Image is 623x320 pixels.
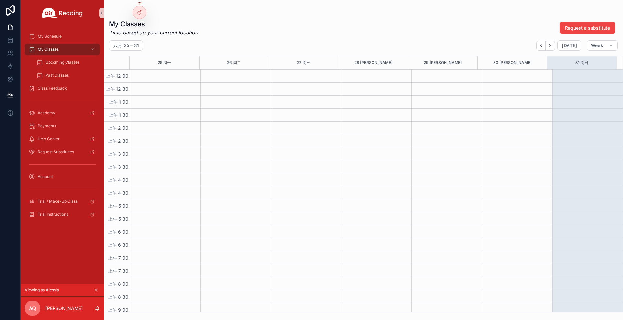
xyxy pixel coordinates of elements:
[104,73,130,79] span: 上午 12:00
[354,56,392,69] button: 28 [PERSON_NAME]
[32,57,100,68] a: Upcoming Classes
[106,216,130,222] span: 上午 5:30
[25,288,59,293] span: Viewing as Alessia
[38,199,78,204] span: Trial / Make-Up Class
[25,120,100,132] a: Payments
[25,107,100,119] a: Academy
[107,112,130,118] span: 上午 1:30
[38,174,53,179] span: Account
[591,43,603,48] span: Week
[106,125,130,131] span: 上午 2:00
[25,171,100,183] a: Account
[106,268,130,274] span: 上午 7:30
[106,242,130,248] span: 上午 6:30
[38,34,62,39] span: My Schedule
[565,25,610,31] span: Request a substitute
[106,255,130,261] span: 上午 7:00
[106,307,130,313] span: 上午 9:00
[25,209,100,220] a: Trial Instructions
[25,31,100,42] a: My Schedule
[106,294,130,300] span: 上午 8:30
[106,177,130,183] span: 上午 4:00
[32,70,100,81] a: Past Classes
[557,40,581,51] button: [DATE]
[38,110,55,116] span: Academy
[38,86,67,91] span: Class Feedback
[45,305,83,312] p: [PERSON_NAME]
[424,56,462,69] button: 29 [PERSON_NAME]
[25,44,100,55] a: My Classes
[113,42,139,49] h2: 八月 25 – 31
[562,43,577,48] span: [DATE]
[106,229,130,235] span: 上午 6:00
[546,41,555,51] button: Next
[575,56,588,69] button: 31 周日
[21,26,104,229] div: scrollable content
[106,138,130,144] span: 上午 2:30
[42,8,83,18] img: App logo
[25,146,100,158] a: Request Substitutes
[107,99,130,105] span: 上午 1:00
[45,60,79,65] span: Upcoming Classes
[45,73,69,78] span: Past Classes
[38,136,60,142] span: Help Center
[38,123,56,129] span: Payments
[587,40,618,51] button: Week
[106,203,130,209] span: 上午 5:00
[106,164,130,170] span: 上午 3:30
[106,151,130,157] span: 上午 3:00
[29,304,36,312] span: AQ
[297,56,310,69] button: 27 周三
[38,47,59,52] span: My Classes
[158,56,171,69] button: 25 周一
[227,56,241,69] button: 26 周二
[493,56,531,69] button: 30 [PERSON_NAME]
[104,86,130,92] span: 上午 12:30
[109,19,198,29] h1: My Classes
[106,190,130,196] span: 上午 4:30
[560,22,615,34] button: Request a substitute
[38,149,74,155] span: Request Substitutes
[109,29,198,36] em: Time based on your current location
[25,196,100,207] a: Trial / Make-Up Class
[25,133,100,145] a: Help Center
[536,41,546,51] button: Back
[38,212,68,217] span: Trial Instructions
[106,281,130,287] span: 上午 8:00
[25,83,100,94] a: Class Feedback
